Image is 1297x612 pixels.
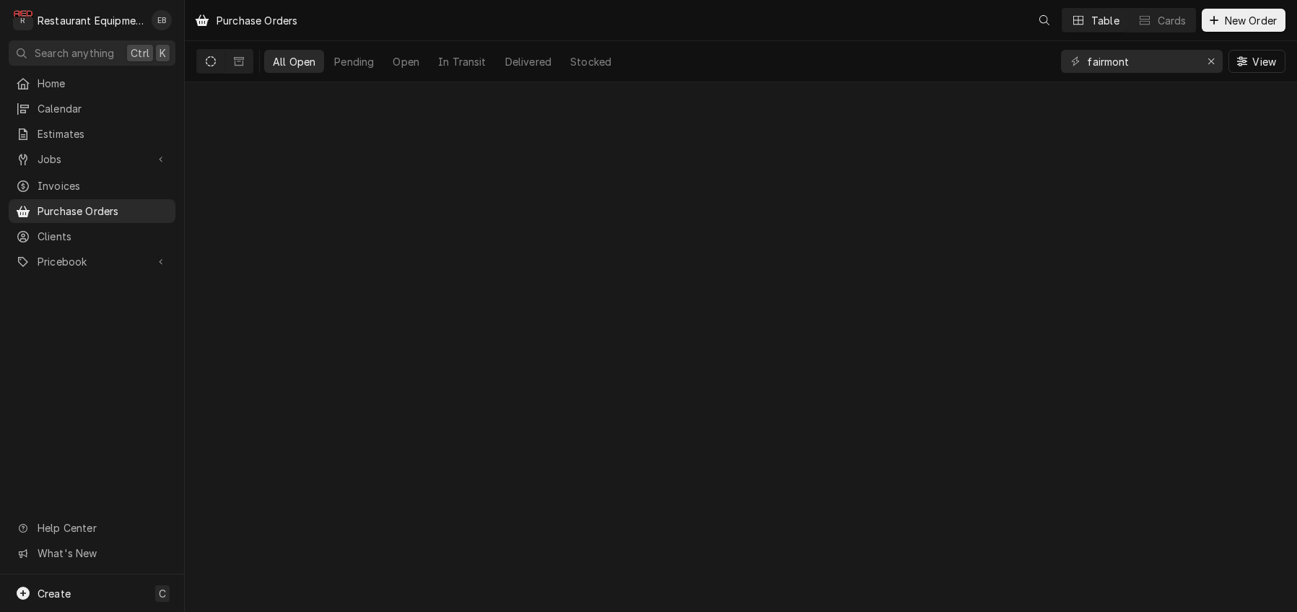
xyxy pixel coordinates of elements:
span: Purchase Orders [38,204,168,219]
div: R [13,10,33,30]
a: Purchase Orders [9,199,175,223]
a: Go to Jobs [9,147,175,171]
input: Keyword search [1087,50,1195,73]
button: New Order [1202,9,1285,32]
a: Go to Pricebook [9,250,175,274]
span: Home [38,76,168,91]
a: Home [9,71,175,95]
span: Invoices [38,178,168,193]
button: Search anythingCtrlK [9,40,175,66]
a: Calendar [9,97,175,121]
span: Ctrl [131,45,149,61]
div: EB [152,10,172,30]
a: Go to What's New [9,541,175,565]
button: Erase input [1200,50,1223,73]
div: Stocked [570,54,611,69]
div: Cards [1158,13,1187,28]
a: Invoices [9,174,175,198]
div: Restaurant Equipment Diagnostics [38,13,144,28]
div: Pending [334,54,374,69]
div: All Open [273,54,315,69]
span: Help Center [38,520,167,535]
div: Restaurant Equipment Diagnostics's Avatar [13,10,33,30]
button: Open search [1033,9,1056,32]
div: Emily Bird's Avatar [152,10,172,30]
span: Pricebook [38,254,147,269]
div: In Transit [438,54,486,69]
span: Calendar [38,101,168,116]
span: Search anything [35,45,114,61]
span: Create [38,587,71,600]
div: Delivered [505,54,551,69]
span: What's New [38,546,167,561]
span: View [1249,54,1279,69]
div: Table [1091,13,1119,28]
span: K [160,45,166,61]
button: View [1228,50,1285,73]
a: Go to Help Center [9,516,175,540]
span: New Order [1222,13,1280,28]
span: Clients [38,229,168,244]
div: Open [393,54,419,69]
a: Estimates [9,122,175,146]
a: Clients [9,224,175,248]
span: C [159,586,166,601]
span: Jobs [38,152,147,167]
span: Estimates [38,126,168,141]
